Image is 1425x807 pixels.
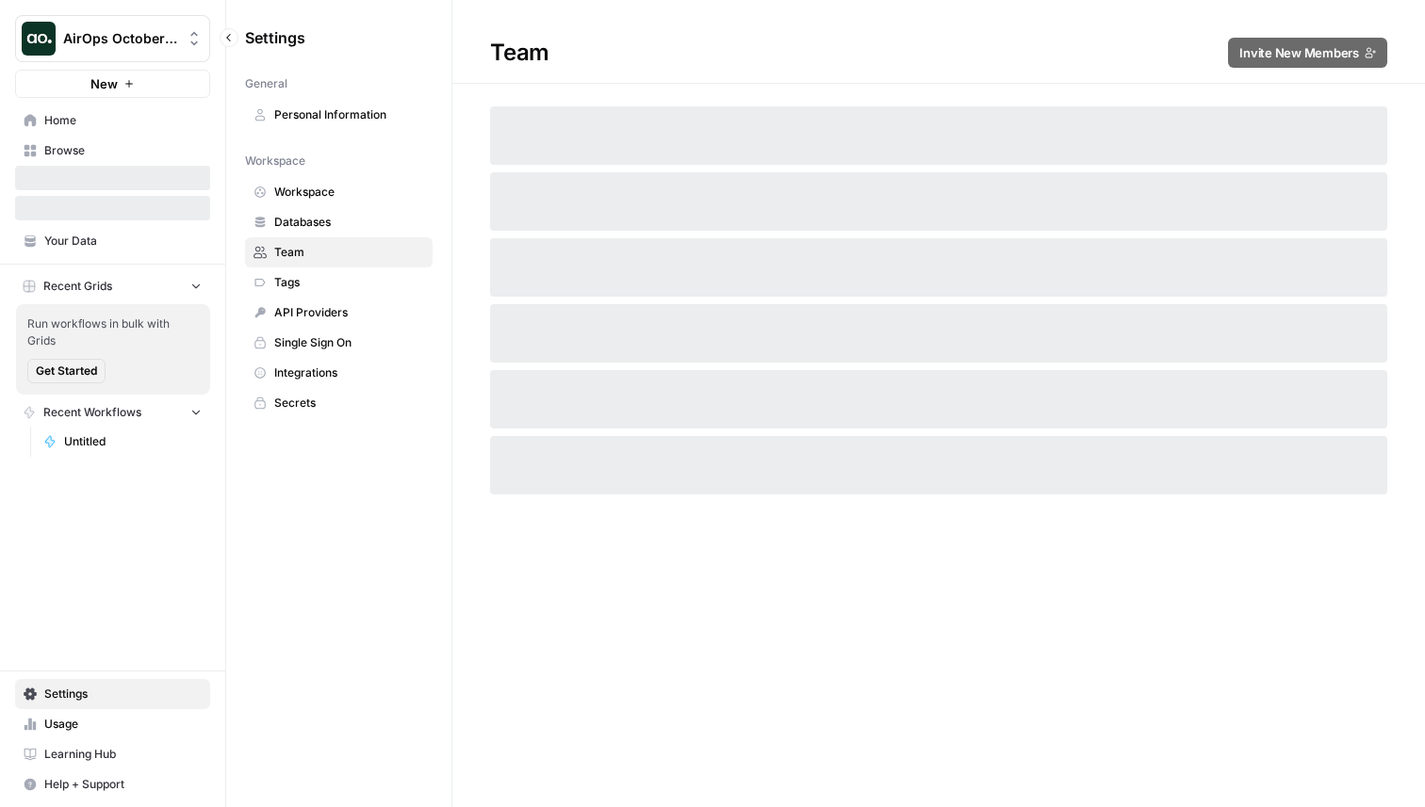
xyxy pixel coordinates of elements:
[245,388,433,418] a: Secrets
[245,153,305,169] span: Workspace
[274,184,424,201] span: Workspace
[44,233,202,250] span: Your Data
[245,207,433,237] a: Databases
[44,776,202,793] span: Help + Support
[274,364,424,381] span: Integrations
[15,709,210,739] a: Usage
[274,106,424,123] span: Personal Information
[1228,38,1387,68] button: Invite New Members
[27,359,106,383] button: Get Started
[245,26,305,49] span: Settings
[245,75,287,92] span: General
[245,237,433,267] a: Team
[15,739,210,769] a: Learning Hub
[274,395,424,412] span: Secrets
[15,679,210,709] a: Settings
[27,315,199,349] span: Run workflows in bulk with Grids
[274,334,424,351] span: Single Sign On
[245,267,433,298] a: Tags
[15,769,210,799] button: Help + Support
[44,112,202,129] span: Home
[43,404,141,421] span: Recent Workflows
[274,274,424,291] span: Tags
[44,142,202,159] span: Browse
[44,686,202,702] span: Settings
[245,358,433,388] a: Integrations
[245,177,433,207] a: Workspace
[90,74,118,93] span: New
[15,136,210,166] a: Browse
[274,304,424,321] span: API Providers
[274,214,424,231] span: Databases
[245,100,433,130] a: Personal Information
[63,29,177,48] span: AirOps October Cohort
[44,746,202,763] span: Learning Hub
[15,272,210,300] button: Recent Grids
[43,278,112,295] span: Recent Grids
[35,427,210,457] a: Untitled
[15,70,210,98] button: New
[274,244,424,261] span: Team
[245,298,433,328] a: API Providers
[64,433,202,450] span: Untitled
[452,38,1425,68] div: Team
[15,226,210,256] a: Your Data
[22,22,56,56] img: AirOps October Cohort Logo
[44,716,202,733] span: Usage
[1239,43,1359,62] span: Invite New Members
[15,15,210,62] button: Workspace: AirOps October Cohort
[15,398,210,427] button: Recent Workflows
[245,328,433,358] a: Single Sign On
[36,363,97,379] span: Get Started
[15,105,210,136] a: Home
